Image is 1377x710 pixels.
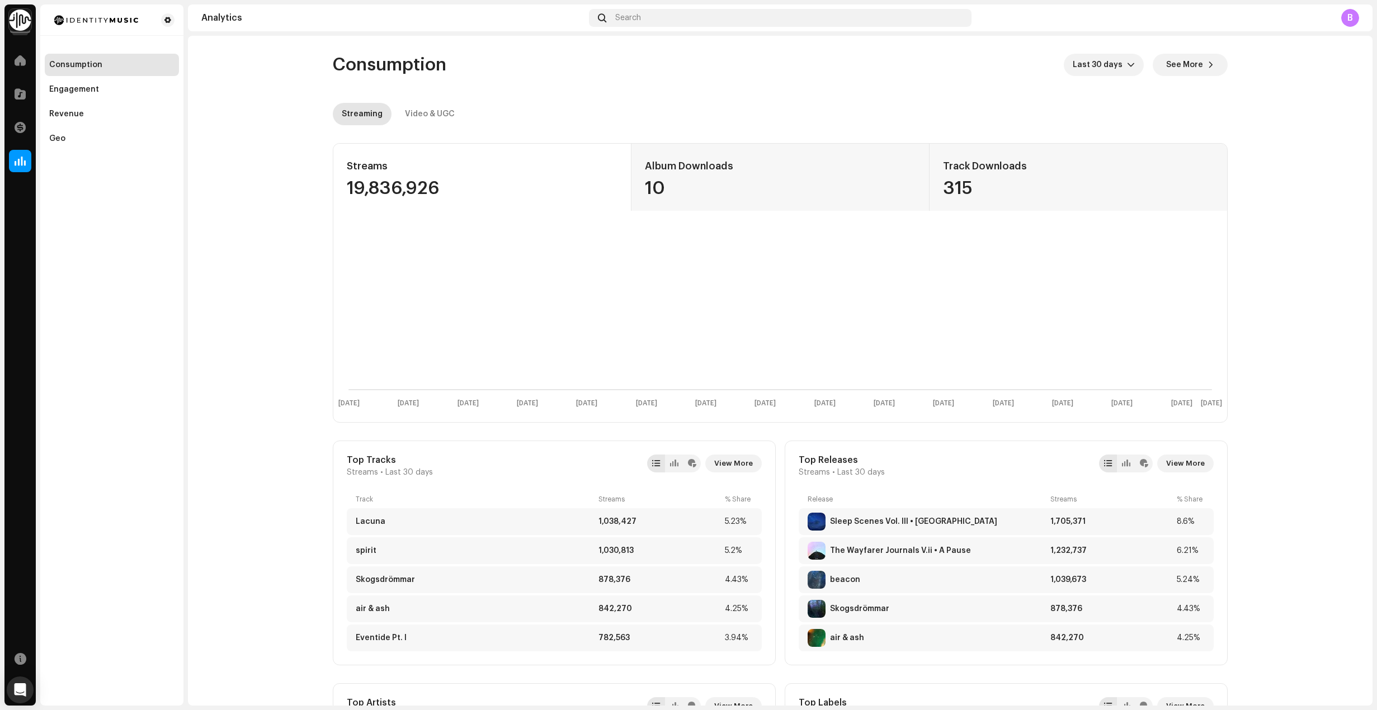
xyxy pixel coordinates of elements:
[1050,495,1172,504] div: Streams
[830,633,864,642] div: air & ash
[830,604,889,613] div: Skogsdrömmar
[45,103,179,125] re-m-nav-item: Revenue
[49,13,143,27] img: 185c913a-8839-411b-a7b9-bf647bcb215e
[1201,400,1222,407] text: [DATE]
[830,517,997,526] div: Sleep Scenes Vol. III • Eventide
[356,575,415,584] div: Skogsdrömmar
[576,400,597,407] text: [DATE]
[615,13,641,22] span: Search
[830,546,971,555] div: The Wayfarer Journals V.ii • A Pause
[458,400,479,407] text: [DATE]
[808,542,826,560] img: AEEDF3C2-9117-4D7C-B74C-C75F1D9158BA
[808,600,826,618] img: 73EEC547-9CE3-43AC-B9BB-0F7DA988A105
[1171,400,1192,407] text: [DATE]
[799,455,885,466] div: Top Releases
[1050,604,1172,613] div: 878,376
[356,604,390,613] div: air & ash
[356,633,407,642] div: Eventide Pt. I
[1050,633,1172,642] div: 842,270
[49,134,65,143] div: Geo
[1166,54,1203,76] span: See More
[598,575,720,584] div: 878,376
[7,676,34,703] div: Open Intercom Messenger
[1177,495,1205,504] div: % Share
[333,54,446,76] span: Consumption
[645,157,916,175] div: Album Downloads
[874,400,895,407] text: [DATE]
[1177,517,1205,526] div: 8.6%
[45,127,179,150] re-m-nav-item: Geo
[725,575,753,584] div: 4.43%
[398,400,419,407] text: [DATE]
[356,517,385,526] div: Lacuna
[49,60,102,69] div: Consumption
[799,697,885,708] div: Top Labels
[356,546,376,555] div: spirit
[808,513,826,531] img: 4D303BF6-6A0A-4427-8875-F50EEB017201
[943,157,1214,175] div: Track Downloads
[725,517,753,526] div: 5.23%
[754,400,776,407] text: [DATE]
[342,103,383,125] div: Streaming
[347,157,617,175] div: Streams
[405,103,455,125] div: Video & UGC
[1177,575,1205,584] div: 5.24%
[943,179,1214,197] div: 315
[705,455,762,472] button: View More
[808,629,826,647] img: DBD32EA5-C269-42A1-899F-06C7ECA49C99
[814,400,836,407] text: [DATE]
[380,468,383,477] span: •
[598,517,720,526] div: 1,038,427
[933,400,954,407] text: [DATE]
[1153,54,1228,76] button: See More
[347,697,433,708] div: Top Artists
[1177,604,1205,613] div: 4.43%
[725,604,753,613] div: 4.25%
[1050,517,1172,526] div: 1,705,371
[1166,452,1205,475] span: View More
[598,604,720,613] div: 842,270
[993,400,1014,407] text: [DATE]
[598,495,720,504] div: Streams
[1073,54,1127,76] span: Last 30 days
[1177,546,1205,555] div: 6.21%
[338,400,360,407] text: [DATE]
[598,546,720,555] div: 1,030,813
[45,78,179,101] re-m-nav-item: Engagement
[49,85,99,94] div: Engagement
[9,9,31,31] img: 0f74c21f-6d1c-4dbc-9196-dbddad53419e
[725,495,753,504] div: % Share
[598,633,720,642] div: 782,563
[1111,400,1133,407] text: [DATE]
[347,455,433,466] div: Top Tracks
[799,468,830,477] span: Streams
[347,179,617,197] div: 19,836,926
[1177,633,1205,642] div: 4.25%
[725,633,753,642] div: 3.94%
[356,495,594,504] div: Track
[1050,546,1172,555] div: 1,232,737
[725,546,753,555] div: 5.2%
[808,571,826,589] img: C100A553-93A2-4D52-AD21-277455525F56
[385,468,433,477] span: Last 30 days
[695,400,716,407] text: [DATE]
[832,468,835,477] span: •
[49,110,84,119] div: Revenue
[837,468,885,477] span: Last 30 days
[347,468,378,477] span: Streams
[1052,400,1073,407] text: [DATE]
[201,13,584,22] div: Analytics
[1341,9,1359,27] div: B
[45,54,179,76] re-m-nav-item: Consumption
[517,400,538,407] text: [DATE]
[808,495,1046,504] div: Release
[1157,455,1214,472] button: View More
[830,575,860,584] div: beacon
[636,400,657,407] text: [DATE]
[1127,54,1135,76] div: dropdown trigger
[645,179,916,197] div: 10
[1050,575,1172,584] div: 1,039,673
[714,452,753,475] span: View More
